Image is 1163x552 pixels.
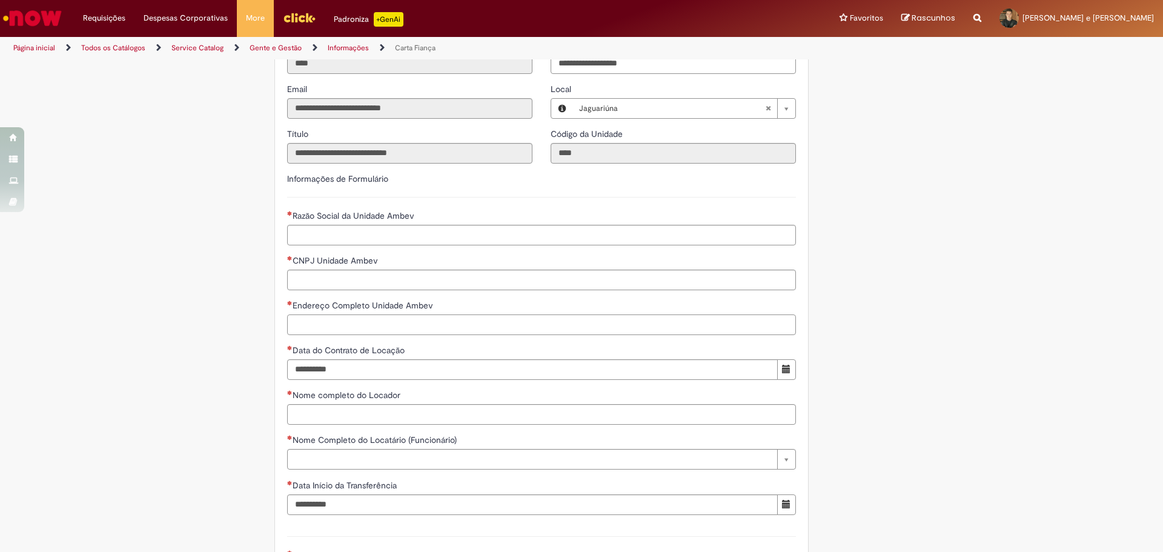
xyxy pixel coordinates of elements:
input: Endereço Completo Unidade Ambev [287,314,796,335]
button: Local, Visualizar este registro Jaguariúna [551,99,573,118]
input: Email [287,98,532,119]
a: Todos os Catálogos [81,43,145,53]
span: Necessários [287,435,293,440]
input: Telefone de Contato [551,53,796,74]
span: Necessários [287,211,293,216]
span: Necessários [287,345,293,350]
span: Rascunhos [912,12,955,24]
a: Página inicial [13,43,55,53]
button: Mostrar calendário para Data do Contrato de Locação [777,359,796,380]
span: Requisições [83,12,125,24]
label: Somente leitura - Email [287,83,310,95]
span: Necessários - Nome Completo do Locatário (Funcionário) [293,434,459,445]
p: +GenAi [374,12,403,27]
span: Despesas Corporativas [144,12,228,24]
span: Data do Contrato de Locação [293,345,407,356]
label: Informações de Formulário [287,173,388,184]
span: CNPJ Unidade Ambev [293,255,380,266]
a: Limpar campo Nome Completo do Locatário (Funcionário) [287,449,796,470]
input: Data Início da Transferência [287,494,778,515]
span: Favoritos [850,12,883,24]
img: ServiceNow [1,6,64,30]
img: click_logo_yellow_360x200.png [283,8,316,27]
a: Rascunhos [901,13,955,24]
input: CNPJ Unidade Ambev [287,270,796,290]
span: Necessários [287,481,293,485]
span: More [246,12,265,24]
span: Somente leitura - Código da Unidade [551,128,625,139]
button: Mostrar calendário para Data Início da Transferência [777,494,796,515]
span: Necessários [287,256,293,261]
span: [PERSON_NAME] e [PERSON_NAME] [1022,13,1154,23]
span: Jaguariúna [579,99,765,118]
span: Endereço Completo Unidade Ambev [293,300,436,311]
span: Nome completo do Locador [293,390,403,401]
label: Somente leitura - Código da Unidade [551,128,625,140]
span: Somente leitura - Título [287,128,311,139]
input: Nome completo do Locador [287,404,796,425]
input: Razão Social da Unidade Ambev [287,225,796,245]
span: Necessários [287,301,293,305]
span: Local [551,84,574,95]
span: Razão Social da Unidade Ambev [293,210,417,221]
span: Somente leitura - Email [287,84,310,95]
input: ID [287,53,532,74]
abbr: Limpar campo Local [759,99,777,118]
input: Título [287,143,532,164]
label: Somente leitura - Título [287,128,311,140]
a: Service Catalog [171,43,224,53]
span: Data Início da Transferência [293,480,399,491]
input: Código da Unidade [551,143,796,164]
a: JaguariúnaLimpar campo Local [573,99,795,118]
a: Carta Fiança [395,43,436,53]
a: Informações [328,43,369,53]
input: Data do Contrato de Locação [287,359,778,380]
a: Gente e Gestão [250,43,302,53]
div: Padroniza [334,12,403,27]
ul: Trilhas de página [9,37,766,59]
span: Necessários [287,390,293,395]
